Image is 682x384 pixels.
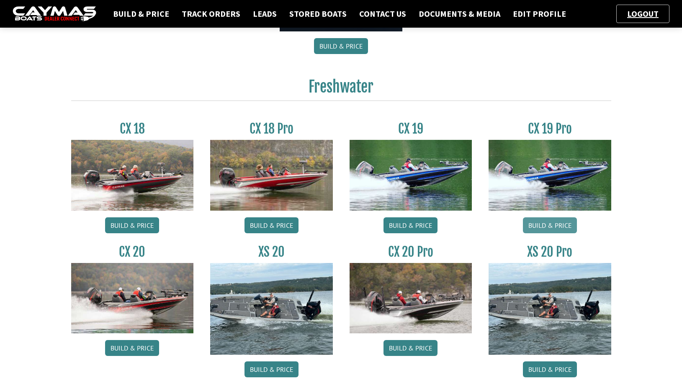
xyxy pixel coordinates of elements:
[244,361,299,377] a: Build & Price
[71,244,194,260] h3: CX 20
[71,140,194,210] img: CX-18S_thumbnail.jpg
[523,217,577,233] a: Build & Price
[623,8,663,19] a: Logout
[350,140,472,210] img: CX19_thumbnail.jpg
[489,140,611,210] img: CX19_thumbnail.jpg
[105,340,159,356] a: Build & Price
[71,121,194,137] h3: CX 18
[13,6,96,22] img: caymas-dealer-connect-2ed40d3bc7270c1d8d7ffb4b79bf05adc795679939227970def78ec6f6c03838.gif
[249,8,281,19] a: Leads
[350,121,472,137] h3: CX 19
[210,263,333,355] img: XS_20_resized.jpg
[523,361,577,377] a: Build & Price
[414,8,504,19] a: Documents & Media
[285,8,351,19] a: Stored Boats
[355,8,410,19] a: Contact Us
[178,8,244,19] a: Track Orders
[244,217,299,233] a: Build & Price
[350,244,472,260] h3: CX 20 Pro
[109,8,173,19] a: Build & Price
[350,263,472,333] img: CX-20Pro_thumbnail.jpg
[383,217,438,233] a: Build & Price
[489,121,611,137] h3: CX 19 Pro
[71,263,194,333] img: CX-20_thumbnail.jpg
[105,217,159,233] a: Build & Price
[509,8,570,19] a: Edit Profile
[489,244,611,260] h3: XS 20 Pro
[210,244,333,260] h3: XS 20
[210,140,333,210] img: CX-18SS_thumbnail.jpg
[314,38,368,54] a: Build & Price
[71,77,611,101] h2: Freshwater
[210,121,333,137] h3: CX 18 Pro
[489,263,611,355] img: XS_20_resized.jpg
[383,340,438,356] a: Build & Price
